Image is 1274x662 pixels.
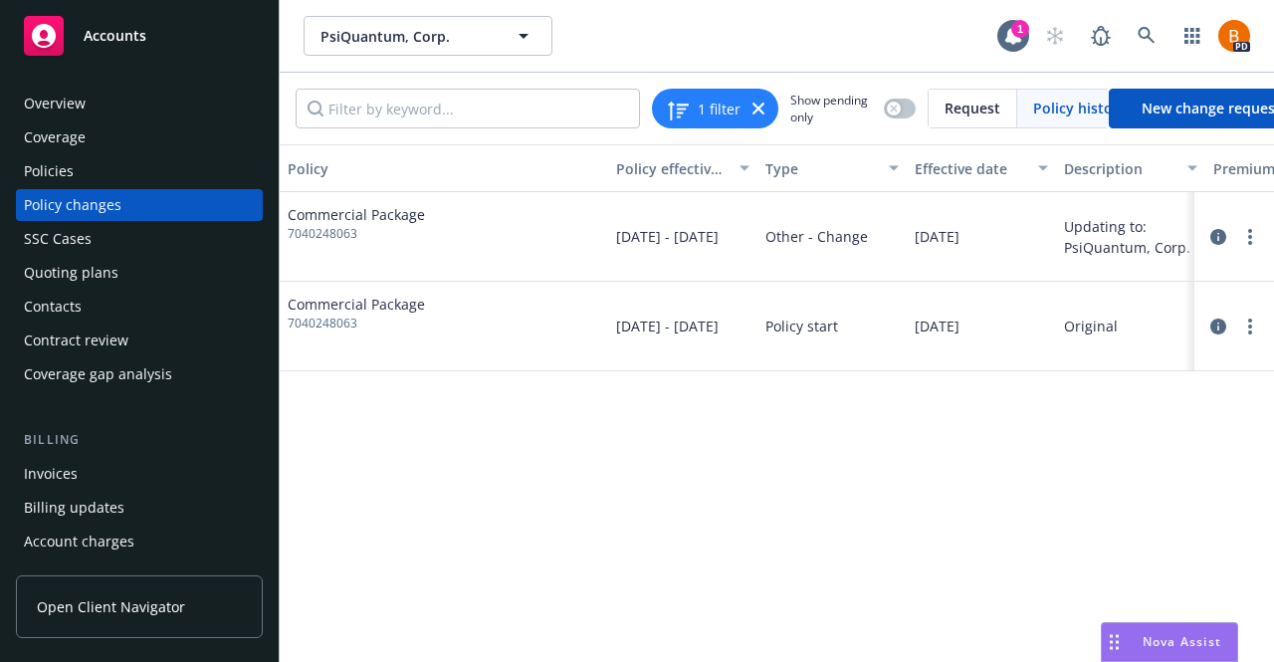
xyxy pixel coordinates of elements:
img: photo [1218,20,1250,52]
div: Billing [16,430,263,450]
a: Coverage gap analysis [16,358,263,390]
span: PsiQuantum, Corp. [320,26,493,47]
div: Coverage [24,121,86,153]
a: Invoices [16,458,263,490]
button: Type [757,144,907,192]
span: 7040248063 [288,225,425,243]
a: Coverage [16,121,263,153]
span: Commercial Package [288,204,425,225]
div: 1 [1011,20,1029,38]
span: Policy history [1033,98,1127,118]
a: Report a Bug [1081,16,1121,56]
div: Drag to move [1102,623,1127,661]
span: 1 filter [698,99,741,119]
div: Policy effective dates [616,158,728,179]
input: Filter by keyword... [296,89,640,128]
button: Nova Assist [1101,622,1238,662]
a: Search [1127,16,1167,56]
a: Contract review [16,325,263,356]
div: Overview [24,88,86,119]
a: circleInformation [1206,315,1230,338]
span: Commercial Package [288,294,425,315]
span: [DATE] - [DATE] [616,226,719,247]
span: Policy start [765,316,838,336]
div: Coverage gap analysis [24,358,172,390]
span: Show pending only [790,92,876,125]
div: Policies [24,155,74,187]
a: Account charges [16,526,263,557]
a: Policies [16,155,263,187]
span: Other - Change [765,226,868,247]
span: Request [945,98,1000,118]
span: [DATE] - [DATE] [616,316,719,336]
a: SSC Cases [16,223,263,255]
button: Policy effective dates [608,144,757,192]
div: Updating to: PsiQuantum, Corp. [1064,216,1197,258]
span: Nova Assist [1143,633,1221,650]
a: Switch app [1172,16,1212,56]
span: 7040248063 [288,315,425,332]
button: Effective date [907,144,1056,192]
button: PsiQuantum, Corp. [304,16,552,56]
div: Invoices [24,458,78,490]
a: Billing updates [16,492,263,524]
span: Open Client Navigator [37,596,185,617]
a: Overview [16,88,263,119]
span: [DATE] [915,226,959,247]
a: more [1238,315,1262,338]
span: [DATE] [915,316,959,336]
button: Policy [280,144,608,192]
div: Description [1064,158,1175,179]
div: Policy changes [24,189,121,221]
div: Billing updates [24,492,124,524]
a: Quoting plans [16,257,263,289]
div: Original [1064,316,1118,336]
a: Accounts [16,8,263,64]
button: Description [1056,144,1205,192]
div: SSC Cases [24,223,92,255]
a: circleInformation [1206,225,1230,249]
div: Effective date [915,158,1026,179]
a: Contacts [16,291,263,323]
span: Accounts [84,28,146,44]
div: Quoting plans [24,257,118,289]
div: Type [765,158,877,179]
div: Contract review [24,325,128,356]
div: Contacts [24,291,82,323]
div: Account charges [24,526,134,557]
a: Start snowing [1035,16,1075,56]
a: Policy changes [16,189,263,221]
div: Policy [288,158,600,179]
a: more [1238,225,1262,249]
